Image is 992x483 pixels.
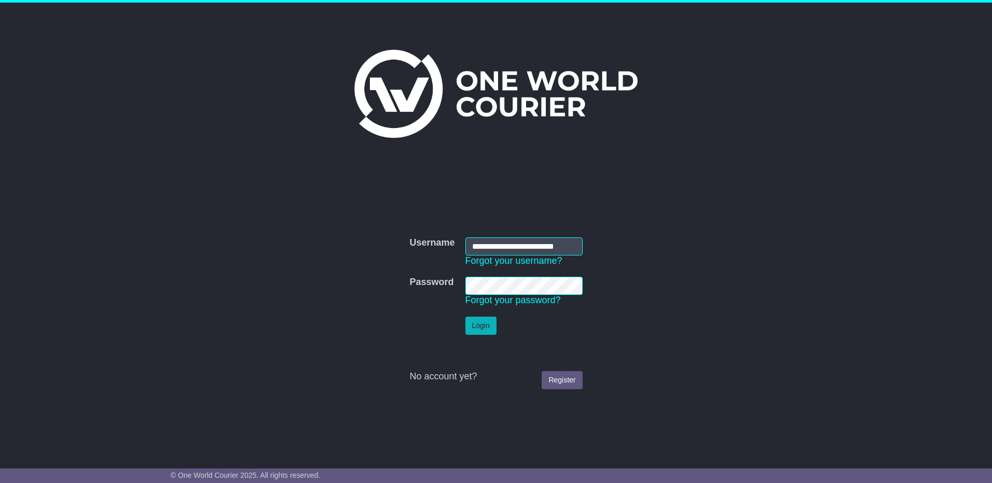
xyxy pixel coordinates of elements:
img: One World [354,50,638,138]
label: Username [409,237,454,249]
button: Login [465,317,497,335]
a: Forgot your password? [465,295,561,305]
a: Forgot your username? [465,255,562,266]
a: Register [542,371,582,389]
span: © One World Courier 2025. All rights reserved. [171,471,321,479]
label: Password [409,277,453,288]
div: No account yet? [409,371,582,382]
